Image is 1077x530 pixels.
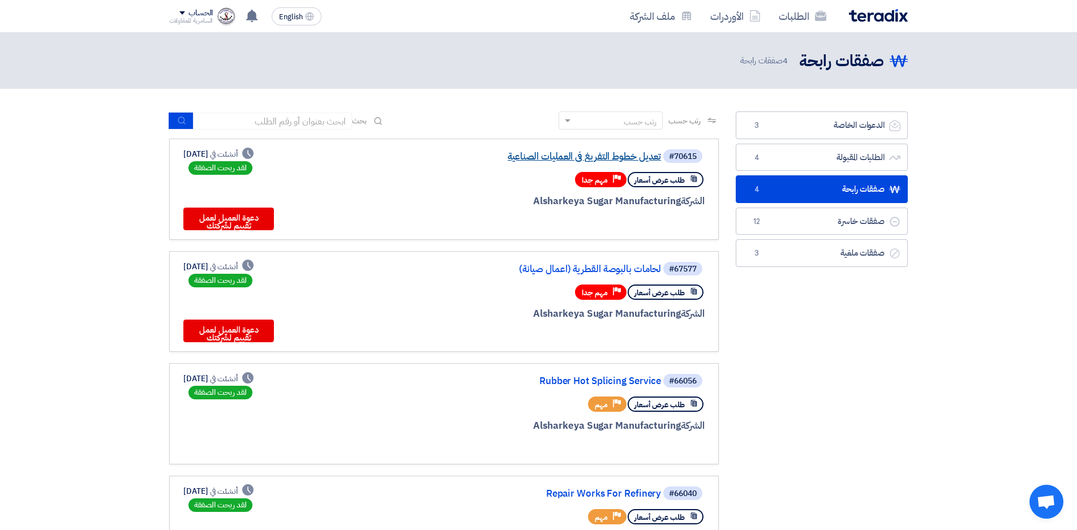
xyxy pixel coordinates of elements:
[634,175,685,186] span: طلب عرض أسعار
[183,320,274,342] button: دعوة العميل لعمل تقييم لشركتك
[681,194,705,208] span: الشركة
[352,115,367,127] span: بحث
[435,376,661,386] a: Rubber Hot Splicing Service
[634,287,685,298] span: طلب عرض أسعار
[750,152,763,163] span: 4
[194,113,352,130] input: ابحث بعنوان أو رقم الطلب
[750,120,763,131] span: 3
[188,161,252,175] div: لقد ربحت الصفقة
[799,50,884,72] h2: صفقات رابحة
[736,175,908,203] a: صفقات رابحة4
[701,3,770,29] a: الأوردرات
[435,152,661,162] a: تعديل خطوط التفريغ فى العمليات الصناعية
[432,307,705,321] div: Alsharkeya Sugar Manufacturing
[188,8,213,18] div: الحساب
[188,498,252,512] div: لقد ربحت الصفقة
[183,485,254,497] div: [DATE]
[669,153,697,161] div: #70615
[183,261,254,273] div: [DATE]
[210,261,237,273] span: أنشئت في
[634,399,685,410] span: طلب عرض أسعار
[210,373,237,385] span: أنشئت في
[681,419,705,433] span: الشركة
[188,386,252,399] div: لقد ربحت الصفقة
[432,419,705,433] div: Alsharkeya Sugar Manufacturing
[750,248,763,259] span: 3
[669,265,697,273] div: #67577
[217,7,235,25] img: logo_1725182828871.png
[595,512,608,523] span: مهم
[770,3,835,29] a: الطلبات
[750,216,763,227] span: 12
[183,208,274,230] button: دعوة العميل لعمل تقييم لشركتك
[750,184,763,195] span: 4
[634,512,685,523] span: طلب عرض أسعار
[669,377,697,385] div: #66056
[435,489,661,499] a: Repair Works For Refinery
[624,116,657,128] div: رتب حسب
[736,208,908,235] a: صفقات خاسرة12
[272,7,321,25] button: English
[740,54,790,67] span: صفقات رابحة
[736,111,908,139] a: الدعوات الخاصة3
[169,18,213,24] div: السامرية للمقاولات
[183,373,254,385] div: [DATE]
[1029,485,1063,519] div: Open chat
[849,9,908,22] img: Teradix logo
[210,485,237,497] span: أنشئت في
[188,274,252,287] div: لقد ربحت الصفقة
[210,148,237,160] span: أنشئت في
[279,13,303,21] span: English
[435,264,661,274] a: لحامات بالبوصة القطرية (اعمال صيانة)
[736,239,908,267] a: صفقات ملغية3
[595,399,608,410] span: مهم
[432,194,705,209] div: Alsharkeya Sugar Manufacturing
[582,175,608,186] span: مهم جدا
[669,490,697,498] div: #66040
[621,3,701,29] a: ملف الشركة
[736,144,908,171] a: الطلبات المقبولة4
[183,148,254,160] div: [DATE]
[783,54,788,67] span: 4
[582,287,608,298] span: مهم جدا
[668,115,701,127] span: رتب حسب
[681,307,705,321] span: الشركة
